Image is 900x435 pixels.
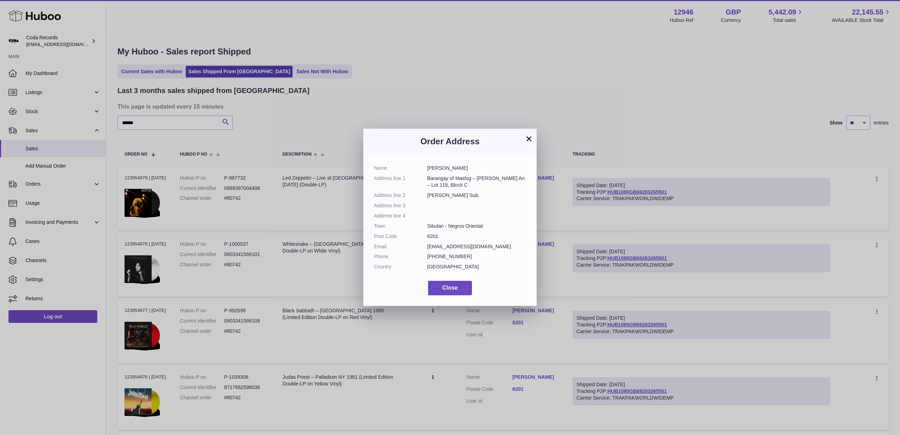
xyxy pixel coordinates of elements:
dd: 6201 [427,233,526,240]
dd: [PERSON_NAME] [427,165,526,172]
dt: Address line 3 [374,202,427,209]
dt: Address line 1 [374,175,427,188]
dt: Phone [374,253,427,260]
dd: [PERSON_NAME] Sub. [427,192,526,199]
button: Close [428,281,472,295]
dd: [PHONE_NUMBER] [427,253,526,260]
dd: Barangay of Maslog – [PERSON_NAME] An – Lot 118, Block C [427,175,526,188]
dd: [EMAIL_ADDRESS][DOMAIN_NAME] [427,243,526,250]
dd: [GEOGRAPHIC_DATA] [427,263,526,270]
h3: Order Address [374,136,526,147]
dt: Name [374,165,427,172]
dt: Address line 4 [374,213,427,219]
dt: Town [374,223,427,230]
dt: Address line 2 [374,192,427,199]
dt: Email [374,243,427,250]
button: × [525,134,533,143]
dt: Post Code [374,233,427,240]
dt: Country [374,263,427,270]
dd: Sibulan - Negros Oriental [427,223,526,230]
span: Close [442,285,458,291]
